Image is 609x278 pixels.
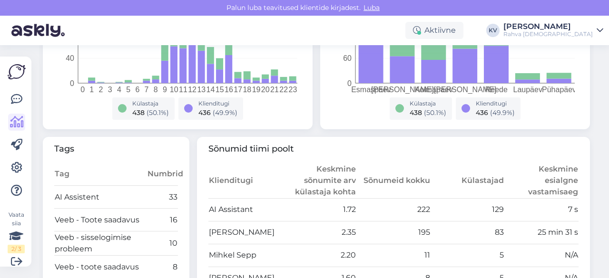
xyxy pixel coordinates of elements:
td: 10 [147,231,178,256]
tspan: 3 [108,86,112,94]
tspan: 6 [135,86,139,94]
span: ( 50.1 %) [147,108,169,117]
td: 83 [431,221,505,244]
td: 2.35 [282,221,356,244]
tspan: 22 [279,86,288,94]
tspan: 8 [154,86,158,94]
span: Luba [361,3,383,12]
div: 2 / 3 [8,245,25,253]
span: ( 50.1 %) [424,108,446,117]
td: [PERSON_NAME] [208,221,283,244]
th: Sõnumeid kokku [356,163,431,199]
tspan: 16 [225,86,233,94]
tspan: 15 [216,86,224,94]
div: Külastaja [410,99,446,108]
th: Numbrid [147,163,178,186]
tspan: 14 [206,86,215,94]
td: 7 s [504,198,579,221]
td: AI Assistent [54,186,147,209]
img: Askly Logo [8,64,26,79]
td: AI Assistant [208,198,283,221]
th: Keskmine esialgne vastamisaeg [504,163,579,199]
td: 222 [356,198,431,221]
tspan: Kolmapäev [415,86,453,94]
td: Mihkel Sepp [208,244,283,267]
a: [PERSON_NAME]Rahva [DEMOGRAPHIC_DATA] [503,23,603,38]
tspan: 2 [99,86,103,94]
tspan: 12 [188,86,196,94]
tspan: 17 [234,86,242,94]
th: Klienditugi [208,163,283,199]
tspan: 13 [197,86,206,94]
span: Tags [54,143,178,155]
span: 436 [476,108,488,117]
td: 5 [431,244,505,267]
div: KV [486,24,500,37]
div: Külastaja [132,99,169,108]
span: Sõnumid tiimi poolt [208,143,579,155]
span: ( 49.9 %) [490,108,515,117]
div: Vaata siia [8,211,25,253]
td: Veeb - Toote saadavus [54,209,147,231]
span: 438 [132,108,145,117]
tspan: 21 [270,86,279,94]
td: 195 [356,221,431,244]
tspan: 18 [243,86,251,94]
tspan: 5 [126,86,130,94]
td: 1.72 [282,198,356,221]
tspan: 23 [288,86,297,94]
td: N/A [504,244,579,267]
tspan: Laupäev [513,86,542,94]
tspan: 1 [89,86,94,94]
tspan: Esmaspäev [351,86,391,94]
td: 33 [147,186,178,209]
div: Klienditugi [198,99,237,108]
tspan: 10 [170,86,178,94]
td: 2.20 [282,244,356,267]
tspan: [PERSON_NAME] [434,86,497,94]
span: ( 49.9 %) [213,108,237,117]
span: 436 [198,108,211,117]
div: Klienditugi [476,99,515,108]
span: 438 [410,108,422,117]
th: Keskmine sõnumite arv külastaja kohta [282,163,356,199]
td: 129 [431,198,505,221]
tspan: 0 [80,86,85,94]
tspan: 7 [145,86,149,94]
td: 16 [147,209,178,231]
tspan: 19 [252,86,261,94]
tspan: Pühapäev [542,86,576,94]
tspan: 0 [70,79,74,87]
tspan: Reede [485,86,508,94]
div: [PERSON_NAME] [503,23,593,30]
tspan: 40 [66,54,74,62]
tspan: 20 [261,86,270,94]
div: Aktiivne [405,22,463,39]
td: 25 min 31 s [504,221,579,244]
div: Rahva [DEMOGRAPHIC_DATA] [503,30,593,38]
tspan: 4 [117,86,121,94]
td: Veeb - sisselogimise probleem [54,231,147,256]
tspan: 11 [179,86,187,94]
td: 11 [356,244,431,267]
th: Tag [54,163,147,186]
th: Külastajad [431,163,505,199]
tspan: [PERSON_NAME] [371,86,434,94]
tspan: 9 [163,86,167,94]
tspan: 60 [343,54,352,62]
tspan: 0 [347,79,352,87]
